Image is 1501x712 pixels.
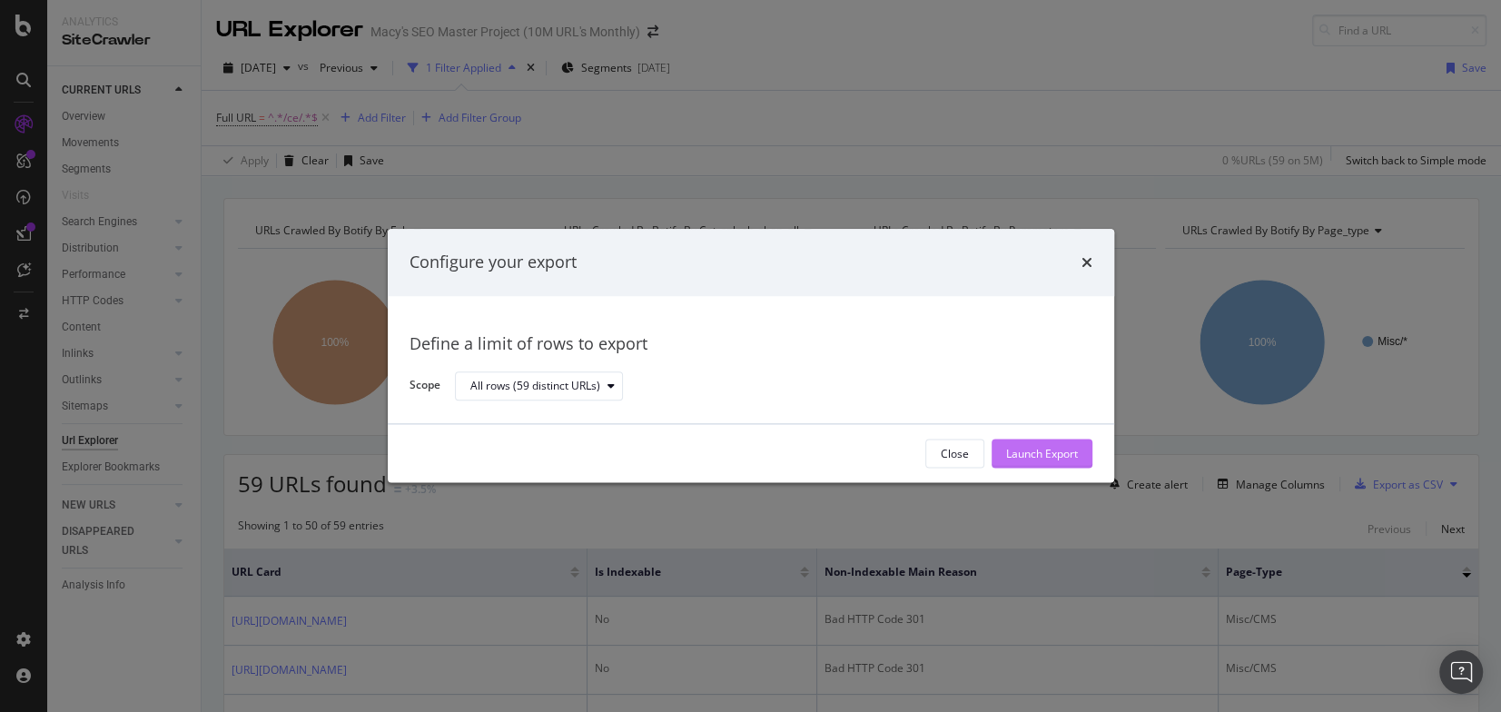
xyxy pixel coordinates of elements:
button: All rows (59 distinct URLs) [455,371,623,400]
div: All rows (59 distinct URLs) [470,381,600,391]
div: Open Intercom Messenger [1439,650,1483,694]
div: Define a limit of rows to export [410,332,1092,356]
div: times [1081,251,1092,274]
div: Close [941,446,969,461]
button: Launch Export [992,440,1092,469]
div: modal [388,229,1114,482]
label: Scope [410,378,440,398]
button: Close [925,440,984,469]
div: Launch Export [1006,446,1078,461]
div: Configure your export [410,251,577,274]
